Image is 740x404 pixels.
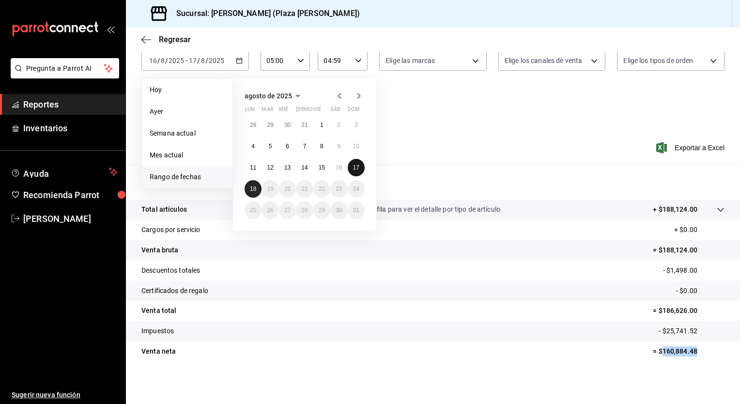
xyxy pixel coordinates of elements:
abbr: 3 de agosto de 2025 [355,122,358,128]
abbr: 28 de julio de 2025 [250,122,256,128]
abbr: 20 de agosto de 2025 [284,186,291,192]
span: Elige los tipos de orden [623,56,693,65]
p: Cargos por servicio [141,225,200,235]
span: Ayuda [23,166,105,178]
p: Venta neta [141,346,176,357]
abbr: sábado [330,106,340,116]
p: - $1,498.00 [663,265,725,276]
button: 29 de julio de 2025 [262,116,278,134]
abbr: 29 de julio de 2025 [267,122,273,128]
p: - $0.00 [676,286,725,296]
abbr: jueves [296,106,353,116]
p: = $160,884.48 [653,346,725,357]
button: 30 de julio de 2025 [279,116,296,134]
p: Total artículos [141,204,187,215]
button: 21 de agosto de 2025 [296,180,313,198]
input: -- [160,57,165,64]
abbr: 11 de agosto de 2025 [250,164,256,171]
p: + $188,124.00 [653,204,697,215]
span: / [197,57,200,64]
h3: Sucursal: [PERSON_NAME] (Plaza [PERSON_NAME]) [169,8,360,19]
button: 25 de agosto de 2025 [245,202,262,219]
button: 3 de agosto de 2025 [348,116,365,134]
button: 14 de agosto de 2025 [296,159,313,176]
abbr: 5 de agosto de 2025 [269,143,272,150]
button: 2 de agosto de 2025 [330,116,347,134]
button: 30 de agosto de 2025 [330,202,347,219]
abbr: lunes [245,106,255,116]
span: Sugerir nueva función [12,390,118,400]
p: Certificados de regalo [141,286,208,296]
abbr: 30 de agosto de 2025 [336,207,342,214]
abbr: 21 de agosto de 2025 [301,186,308,192]
p: Venta bruta [141,245,178,255]
button: 20 de agosto de 2025 [279,180,296,198]
span: Recomienda Parrot [23,188,118,202]
span: Rango de fechas [150,172,225,182]
abbr: 29 de agosto de 2025 [319,207,325,214]
button: Exportar a Excel [658,142,725,154]
p: Venta total [141,306,176,316]
button: 31 de agosto de 2025 [348,202,365,219]
p: = $186,626.00 [653,306,725,316]
button: 9 de agosto de 2025 [330,138,347,155]
abbr: 25 de agosto de 2025 [250,207,256,214]
button: 28 de julio de 2025 [245,116,262,134]
button: 24 de agosto de 2025 [348,180,365,198]
span: Hoy [150,85,225,95]
abbr: 9 de agosto de 2025 [337,143,340,150]
abbr: 4 de agosto de 2025 [251,143,255,150]
abbr: 6 de agosto de 2025 [286,143,289,150]
button: 5 de agosto de 2025 [262,138,278,155]
button: 28 de agosto de 2025 [296,202,313,219]
p: Resumen [141,176,725,188]
p: Da clic en la fila para ver el detalle por tipo de artículo [339,204,500,215]
abbr: 12 de agosto de 2025 [267,164,273,171]
abbr: 17 de agosto de 2025 [353,164,359,171]
abbr: 7 de agosto de 2025 [303,143,307,150]
abbr: domingo [348,106,360,116]
abbr: 18 de agosto de 2025 [250,186,256,192]
button: 6 de agosto de 2025 [279,138,296,155]
input: ---- [208,57,225,64]
button: 16 de agosto de 2025 [330,159,347,176]
abbr: 15 de agosto de 2025 [319,164,325,171]
abbr: 1 de agosto de 2025 [320,122,324,128]
button: 19 de agosto de 2025 [262,180,278,198]
button: agosto de 2025 [245,90,304,102]
p: Impuestos [141,326,174,336]
button: 10 de agosto de 2025 [348,138,365,155]
button: 7 de agosto de 2025 [296,138,313,155]
button: 12 de agosto de 2025 [262,159,278,176]
span: Reportes [23,98,118,111]
span: Mes actual [150,150,225,160]
abbr: 26 de agosto de 2025 [267,207,273,214]
abbr: viernes [313,106,321,116]
input: -- [188,57,197,64]
button: 22 de agosto de 2025 [313,180,330,198]
button: Regresar [141,35,191,44]
button: 13 de agosto de 2025 [279,159,296,176]
abbr: 23 de agosto de 2025 [336,186,342,192]
input: -- [200,57,205,64]
span: Inventarios [23,122,118,135]
span: Pregunta a Parrot AI [26,63,104,74]
span: [PERSON_NAME] [23,212,118,225]
span: Elige los canales de venta [505,56,582,65]
span: Ayer [150,107,225,117]
span: Semana actual [150,128,225,139]
abbr: martes [262,106,273,116]
abbr: 19 de agosto de 2025 [267,186,273,192]
abbr: 22 de agosto de 2025 [319,186,325,192]
input: -- [149,57,157,64]
abbr: 10 de agosto de 2025 [353,143,359,150]
abbr: 28 de agosto de 2025 [301,207,308,214]
abbr: 8 de agosto de 2025 [320,143,324,150]
span: Elige las marcas [385,56,435,65]
button: 23 de agosto de 2025 [330,180,347,198]
button: 29 de agosto de 2025 [313,202,330,219]
a: Pregunta a Parrot AI [7,70,119,80]
button: 4 de agosto de 2025 [245,138,262,155]
abbr: 24 de agosto de 2025 [353,186,359,192]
